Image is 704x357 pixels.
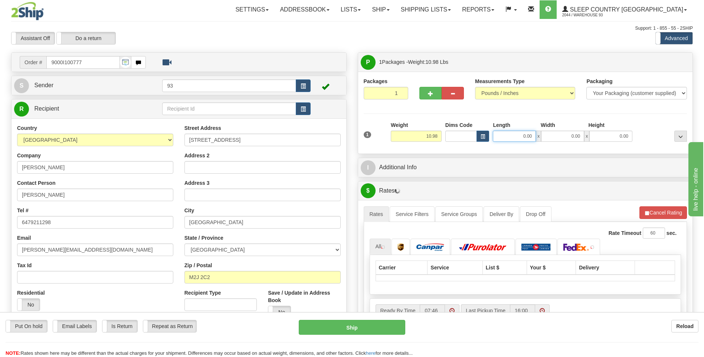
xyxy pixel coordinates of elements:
img: Canada Post [521,243,551,251]
label: Put On hold [6,320,47,332]
label: Ready By Time [376,304,420,317]
span: Packages - [379,55,449,69]
label: Save / Update in Address Book [268,289,340,304]
label: City [184,207,194,214]
label: Packages [364,78,388,85]
span: I [361,160,376,175]
label: No [17,299,40,311]
span: Sender [34,82,53,88]
th: Carrier [376,261,428,275]
span: S [14,78,29,93]
span: Lbs [440,59,449,65]
label: Recipient Type [184,289,221,297]
b: Reload [676,323,694,329]
a: $Rates [361,183,690,199]
label: Height [588,121,605,129]
a: Ship [366,0,395,19]
button: Reload [671,320,698,333]
label: Length [493,121,510,129]
span: Sleep Country [GEOGRAPHIC_DATA] [568,6,683,13]
label: sec. [667,229,677,237]
label: Packaging [586,78,612,85]
a: Deliver By [484,206,519,222]
button: Cancel Rating [639,206,687,219]
button: Ship [299,320,405,335]
a: Reports [456,0,500,19]
img: API [120,57,131,68]
label: Weight [391,121,408,129]
label: Address 2 [184,152,210,159]
label: Street Address [184,124,221,132]
span: 1 [379,59,382,65]
label: Contact Person [17,179,55,187]
span: Recipient [34,105,59,112]
label: Is Return [102,320,137,332]
span: 10.98 [426,59,439,65]
label: No [268,306,291,318]
span: x [536,131,541,142]
label: Width [541,121,555,129]
img: Progress.gif [394,188,400,194]
a: S Sender [14,78,162,93]
div: Support: 1 - 855 - 55 - 2SHIP [11,25,693,32]
label: Zip / Postal [184,262,212,269]
label: Last Pickup Time [461,304,510,317]
a: Shipping lists [395,0,456,19]
img: Purolator [457,243,509,251]
a: here [366,350,376,356]
img: FedEx Express® [563,243,589,251]
span: NOTE: [6,350,20,356]
span: 1 [364,131,371,138]
label: Dims Code [445,121,472,129]
a: Addressbook [274,0,335,19]
label: Residential [17,289,45,297]
div: ... [674,131,687,142]
a: Service Groups [435,206,483,222]
img: tiny_red.gif [381,245,385,249]
a: IAdditional Info [361,160,690,175]
a: Rates [364,206,389,222]
a: All [370,239,391,254]
input: Sender Id [162,79,296,92]
a: P 1Packages -Weight:10.98 Lbs [361,55,690,70]
label: Do a return [57,32,115,44]
a: Service Filters [390,206,435,222]
a: Lists [335,0,366,19]
label: Email [17,234,31,242]
span: Order # [20,56,46,69]
label: Address 3 [184,179,210,187]
label: Repeat as Return [143,320,196,332]
span: x [584,131,589,142]
span: Weight: [408,59,448,65]
label: Tax Id [17,262,32,269]
span: $ [361,183,376,198]
a: Drop Off [520,206,551,222]
th: Your $ [527,261,576,275]
th: List $ [482,261,527,275]
th: Service [428,261,482,275]
span: 2044 / Warehouse 93 [562,12,618,19]
label: Company [17,152,41,159]
label: Email Labels [53,320,96,332]
label: Assistant Off [12,32,55,44]
img: logo2044.jpg [11,2,44,20]
img: UPS [397,243,404,251]
input: Enter a location [184,134,341,146]
label: Rate Timeout [609,229,641,237]
iframe: chat widget [687,141,703,216]
label: Tel # [17,207,29,214]
input: Recipient Id [162,102,296,115]
th: Delivery [576,261,635,275]
div: live help - online [6,4,69,13]
label: Measurements Type [475,78,525,85]
label: Country [17,124,37,132]
label: Advanced [656,32,692,44]
img: Canpar [416,243,444,251]
a: Settings [230,0,274,19]
a: Sleep Country [GEOGRAPHIC_DATA] 2044 / Warehouse 93 [557,0,692,19]
span: P [361,55,376,70]
img: tiny_red.gif [590,245,594,249]
a: R Recipient [14,101,146,117]
span: R [14,102,29,117]
label: State / Province [184,234,223,242]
